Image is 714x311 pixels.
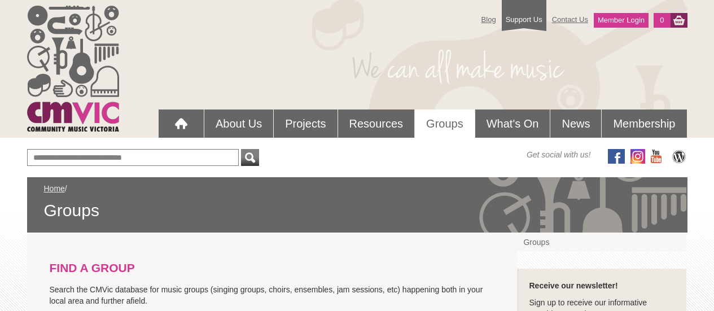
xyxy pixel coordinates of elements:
a: Member Login [594,13,649,28]
a: Groups [518,233,686,252]
strong: FIND A GROUP [50,261,135,274]
a: Home [44,184,65,193]
a: What's On [475,109,550,138]
a: Projects [274,109,337,138]
a: Contact Us [546,10,594,29]
span: Get social with us! [527,149,591,160]
a: Resources [338,109,415,138]
a: News [550,109,601,138]
span: Groups [44,200,671,221]
img: icon-instagram.png [630,149,645,164]
a: Membership [602,109,686,138]
a: About Us [204,109,273,138]
img: cmvic_logo.png [27,6,119,132]
p: Search the CMVic database for music groups (singing groups, choirs, ensembles, jam sessions, etc)... [50,284,496,306]
img: CMVic Blog [671,149,687,164]
div: / [44,183,671,221]
strong: Receive our newsletter! [529,281,617,290]
a: Blog [476,10,502,29]
a: Groups [415,109,475,138]
a: 0 [654,13,670,28]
